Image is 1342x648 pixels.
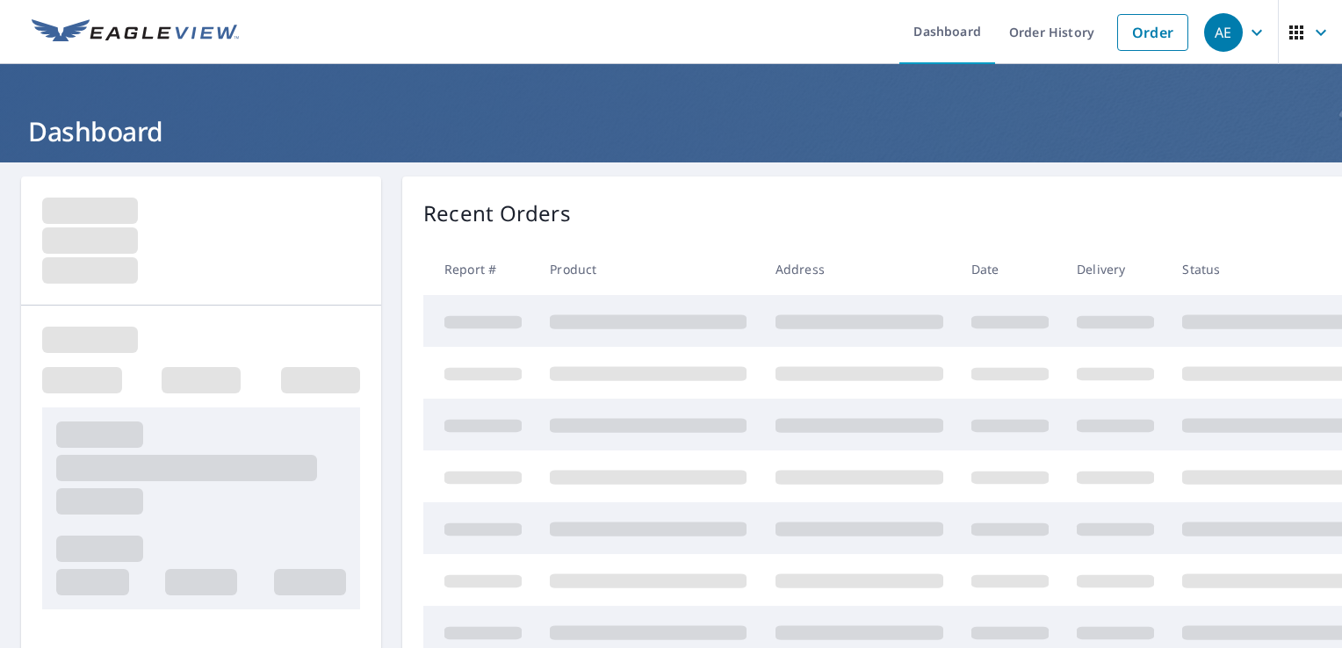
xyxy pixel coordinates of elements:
[1204,13,1243,52] div: AE
[423,198,571,229] p: Recent Orders
[536,243,761,295] th: Product
[423,243,536,295] th: Report #
[1063,243,1168,295] th: Delivery
[957,243,1063,295] th: Date
[32,19,239,46] img: EV Logo
[761,243,957,295] th: Address
[1117,14,1188,51] a: Order
[21,113,1321,149] h1: Dashboard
